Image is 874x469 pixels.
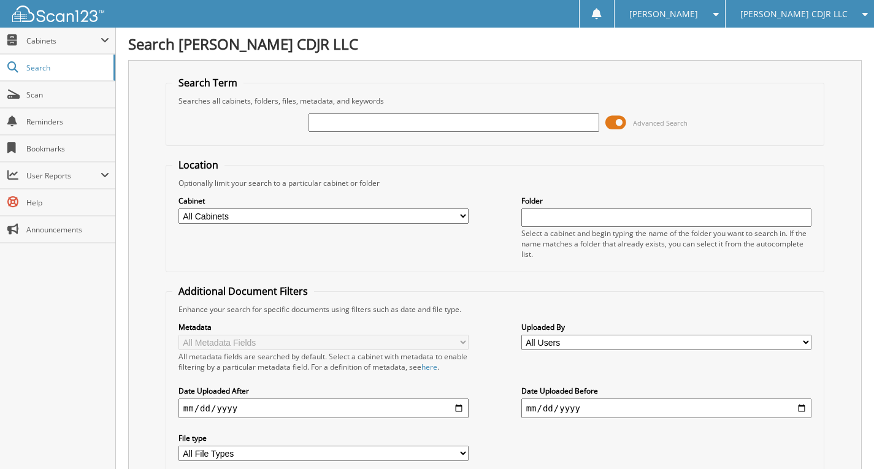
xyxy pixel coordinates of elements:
[740,10,848,18] span: [PERSON_NAME] CDJR LLC
[26,116,109,127] span: Reminders
[178,322,469,332] label: Metadata
[26,36,101,46] span: Cabinets
[172,96,818,106] div: Searches all cabinets, folders, files, metadata, and keywords
[178,386,469,396] label: Date Uploaded After
[633,118,688,128] span: Advanced Search
[172,178,818,188] div: Optionally limit your search to a particular cabinet or folder
[12,6,104,22] img: scan123-logo-white.svg
[26,197,109,208] span: Help
[521,196,812,206] label: Folder
[521,398,812,418] input: end
[178,433,469,443] label: File type
[26,224,109,235] span: Announcements
[629,10,698,18] span: [PERSON_NAME]
[178,196,469,206] label: Cabinet
[178,351,469,372] div: All metadata fields are searched by default. Select a cabinet with metadata to enable filtering b...
[172,76,243,90] legend: Search Term
[521,228,812,259] div: Select a cabinet and begin typing the name of the folder you want to search in. If the name match...
[178,398,469,418] input: start
[172,284,314,298] legend: Additional Document Filters
[421,362,437,372] a: here
[521,322,812,332] label: Uploaded By
[26,170,101,181] span: User Reports
[26,143,109,154] span: Bookmarks
[128,34,862,54] h1: Search [PERSON_NAME] CDJR LLC
[172,304,818,315] div: Enhance your search for specific documents using filters such as date and file type.
[26,90,109,100] span: Scan
[26,63,107,73] span: Search
[521,386,812,396] label: Date Uploaded Before
[172,158,224,172] legend: Location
